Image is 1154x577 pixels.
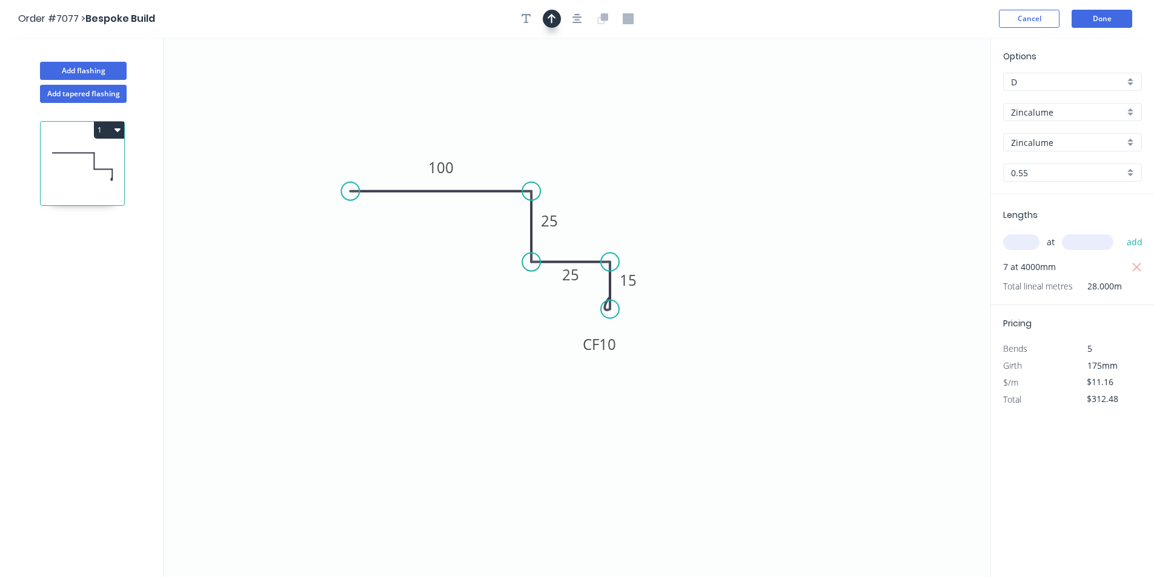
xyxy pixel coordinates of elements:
[85,12,155,25] span: Bespoke Build
[1003,317,1032,329] span: Pricing
[1047,234,1055,251] span: at
[428,157,454,177] tspan: 100
[1003,360,1022,371] span: Girth
[1121,232,1149,252] button: add
[1073,278,1122,295] span: 28.000m
[94,122,124,139] button: 1
[1087,360,1118,371] span: 175mm
[40,85,127,103] button: Add tapered flashing
[1011,136,1124,149] input: Colour
[1003,50,1036,62] span: Options
[583,334,599,354] tspan: CF
[1011,76,1124,88] input: Price level
[1011,106,1124,119] input: Material
[164,38,990,577] svg: 0
[1087,343,1092,354] span: 5
[620,270,637,290] tspan: 15
[541,211,558,231] tspan: 25
[599,334,616,354] tspan: 10
[1011,167,1124,179] input: Thickness
[18,12,85,25] span: Order #7077 >
[1003,278,1073,295] span: Total lineal metres
[562,265,579,285] tspan: 25
[40,62,127,80] button: Add flashing
[1003,259,1056,275] span: 7 at 4000mm
[1003,377,1018,388] span: $/m
[1003,343,1027,354] span: Bends
[999,10,1059,28] button: Cancel
[1003,209,1038,221] span: Lengths
[1072,10,1132,28] button: Done
[1003,394,1021,405] span: Total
